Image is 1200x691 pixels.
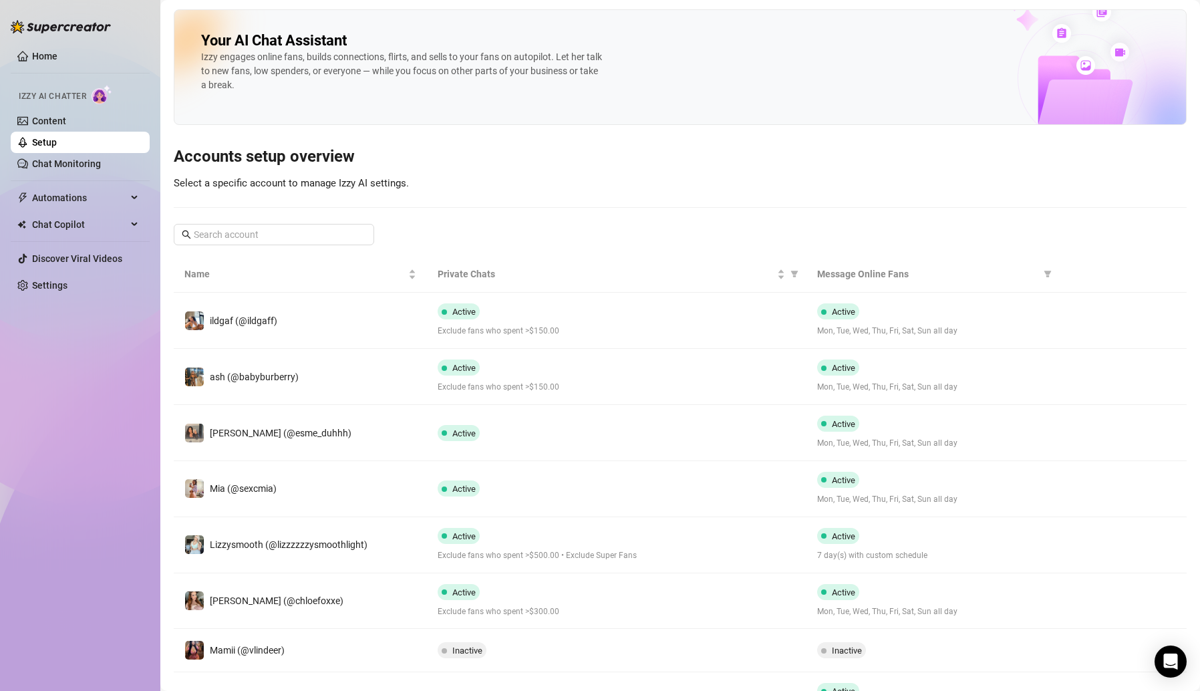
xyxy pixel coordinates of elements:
[210,483,277,494] span: Mia (@sexcmia)
[92,85,112,104] img: AI Chatter
[832,587,855,597] span: Active
[427,256,807,293] th: Private Chats
[832,363,855,373] span: Active
[32,116,66,126] a: Content
[1044,270,1052,278] span: filter
[817,493,1049,506] span: Mon, Tue, Wed, Thu, Fri, Sat, Sun all day
[32,51,57,61] a: Home
[201,50,602,92] div: Izzy engages online fans, builds connections, flirts, and sells to your fans on autopilot. Let he...
[832,419,855,429] span: Active
[32,253,122,264] a: Discover Viral Videos
[201,31,347,50] h2: Your AI Chat Assistant
[32,137,57,148] a: Setup
[832,307,855,317] span: Active
[452,646,482,656] span: Inactive
[452,587,476,597] span: Active
[452,531,476,541] span: Active
[817,325,1049,337] span: Mon, Tue, Wed, Thu, Fri, Sat, Sun all day
[817,381,1049,394] span: Mon, Tue, Wed, Thu, Fri, Sat, Sun all day
[32,214,127,235] span: Chat Copilot
[182,230,191,239] span: search
[452,484,476,494] span: Active
[452,307,476,317] span: Active
[19,90,86,103] span: Izzy AI Chatter
[210,315,277,326] span: ildgaf (@ildgaff)
[210,539,367,550] span: Lizzysmooth (@lizzzzzzysmoothlight)
[32,158,101,169] a: Chat Monitoring
[817,437,1049,450] span: Mon, Tue, Wed, Thu, Fri, Sat, Sun all day
[452,428,476,438] span: Active
[1155,646,1187,678] div: Open Intercom Messenger
[185,479,204,498] img: Mia (@sexcmia)
[185,591,204,610] img: Chloe (@chloefoxxe)
[185,641,204,660] img: Mamii (@vlindeer)
[438,267,775,281] span: Private Chats
[174,146,1187,168] h3: Accounts setup overview
[210,372,299,382] span: ash (@babyburberry)
[817,549,1049,562] span: 7 day(s) with custom schedule
[11,20,111,33] img: logo-BBDzfeDw.svg
[817,267,1038,281] span: Message Online Fans
[210,595,343,606] span: [PERSON_NAME] (@chloefoxxe)
[832,646,862,656] span: Inactive
[1041,264,1054,284] span: filter
[174,256,427,293] th: Name
[452,363,476,373] span: Active
[438,605,796,618] span: Exclude fans who spent >$300.00
[185,424,204,442] img: Esmeralda (@esme_duhhh)
[817,605,1049,618] span: Mon, Tue, Wed, Thu, Fri, Sat, Sun all day
[438,549,796,562] span: Exclude fans who spent >$500.00 • Exclude Super Fans
[32,187,127,209] span: Automations
[17,192,28,203] span: thunderbolt
[194,227,355,242] input: Search account
[210,428,351,438] span: [PERSON_NAME] (@esme_duhhh)
[788,264,801,284] span: filter
[184,267,406,281] span: Name
[832,531,855,541] span: Active
[210,645,285,656] span: Mamii (@vlindeer)
[185,535,204,554] img: Lizzysmooth (@lizzzzzzysmoothlight)
[32,280,67,291] a: Settings
[17,220,26,229] img: Chat Copilot
[174,177,409,189] span: Select a specific account to manage Izzy AI settings.
[185,368,204,386] img: ash (@babyburberry)
[790,270,798,278] span: filter
[438,381,796,394] span: Exclude fans who spent >$150.00
[832,475,855,485] span: Active
[185,311,204,330] img: ildgaf (@ildgaff)
[438,325,796,337] span: Exclude fans who spent >$150.00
